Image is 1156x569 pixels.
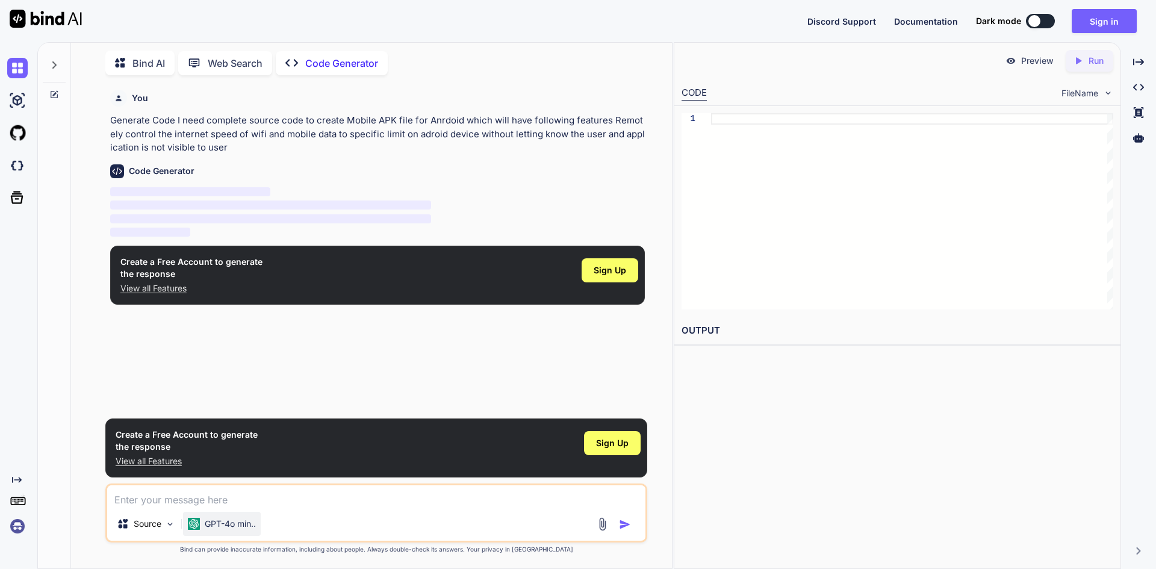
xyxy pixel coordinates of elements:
[116,455,258,467] p: View all Features
[188,518,200,530] img: GPT-4o mini
[120,282,263,294] p: View all Features
[682,113,695,125] div: 1
[305,56,378,70] p: Code Generator
[594,264,626,276] span: Sign Up
[894,16,958,26] span: Documentation
[208,56,263,70] p: Web Search
[110,228,190,237] span: ‌
[976,15,1021,27] span: Dark mode
[1103,88,1113,98] img: chevron down
[894,15,958,28] button: Documentation
[110,187,270,196] span: ‌
[129,165,194,177] h6: Code Generator
[1005,55,1016,66] img: preview
[7,58,28,78] img: chat
[595,517,609,531] img: attachment
[132,92,148,104] h6: You
[1072,9,1137,33] button: Sign in
[110,114,645,155] p: Generate Code I need complete source code to create Mobile APK file for Anrdoid which will have f...
[674,317,1120,345] h2: OUTPUT
[619,518,631,530] img: icon
[116,429,258,453] h1: Create a Free Account to generate the response
[7,155,28,176] img: darkCloudIdeIcon
[134,518,161,530] p: Source
[1061,87,1098,99] span: FileName
[110,201,431,210] span: ‌
[1089,55,1104,67] p: Run
[205,518,256,530] p: GPT-4o min..
[105,545,647,554] p: Bind can provide inaccurate information, including about people. Always double-check its answers....
[7,516,28,536] img: signin
[7,123,28,143] img: githubLight
[132,56,165,70] p: Bind AI
[7,90,28,111] img: ai-studio
[120,256,263,280] h1: Create a Free Account to generate the response
[10,10,82,28] img: Bind AI
[165,519,175,529] img: Pick Models
[1021,55,1054,67] p: Preview
[596,437,629,449] span: Sign Up
[807,15,876,28] button: Discord Support
[807,16,876,26] span: Discord Support
[110,214,431,223] span: ‌
[682,86,707,101] div: CODE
